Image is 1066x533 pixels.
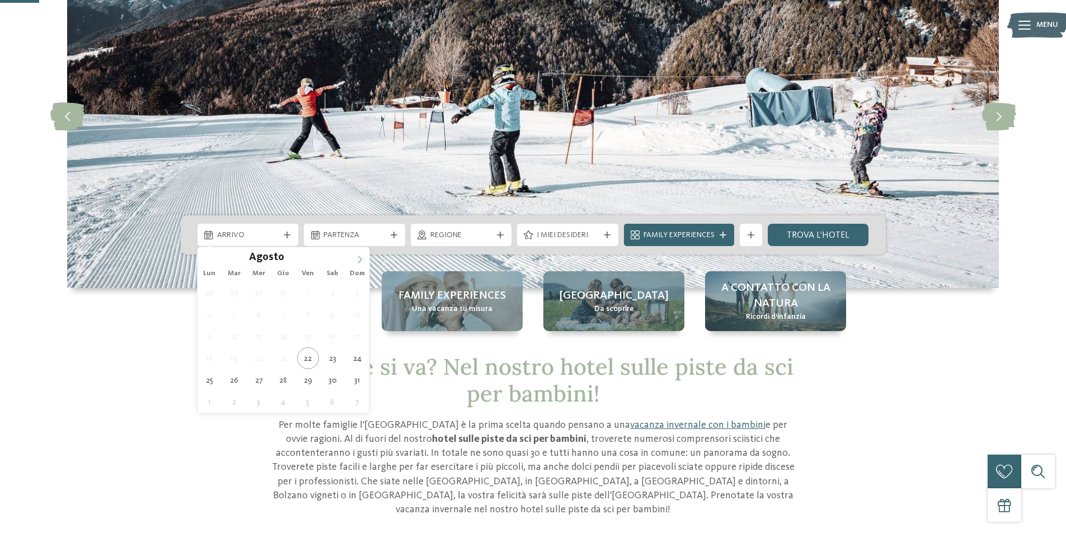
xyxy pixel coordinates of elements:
[382,271,523,331] a: Hotel sulle piste da sci per bambini: divertimento senza confini Family experiences Una vacanza s...
[346,282,368,304] span: Agosto 3, 2025
[284,251,321,263] input: Year
[560,288,669,304] span: [GEOGRAPHIC_DATA]
[246,270,271,277] span: Mer
[346,369,368,391] span: Agosto 31, 2025
[543,271,684,331] a: Hotel sulle piste da sci per bambini: divertimento senza confini [GEOGRAPHIC_DATA] Da scoprire
[430,230,492,241] span: Regione
[199,391,220,413] span: Settembre 1, 2025
[273,347,294,369] span: Agosto 21, 2025
[273,304,294,326] span: Agosto 7, 2025
[644,230,715,241] span: Family Experiences
[322,282,344,304] span: Agosto 2, 2025
[323,230,386,241] span: Partenza
[273,369,294,391] span: Agosto 28, 2025
[295,270,320,277] span: Ven
[199,347,220,369] span: Agosto 18, 2025
[322,369,344,391] span: Agosto 30, 2025
[217,230,279,241] span: Arrivo
[249,253,284,263] span: Agosto
[248,304,270,326] span: Agosto 6, 2025
[248,369,270,391] span: Agosto 27, 2025
[271,270,295,277] span: Gio
[199,282,220,304] span: Luglio 28, 2025
[273,282,294,304] span: Luglio 31, 2025
[267,418,799,517] p: Per molte famiglie l'[GEOGRAPHIC_DATA] è la prima scelta quando pensano a una e per ovvie ragioni...
[322,391,344,413] span: Settembre 6, 2025
[223,369,245,391] span: Agosto 26, 2025
[223,326,245,347] span: Agosto 12, 2025
[223,391,245,413] span: Settembre 2, 2025
[297,304,319,326] span: Agosto 8, 2025
[248,347,270,369] span: Agosto 20, 2025
[322,326,344,347] span: Agosto 16, 2025
[705,271,846,331] a: Hotel sulle piste da sci per bambini: divertimento senza confini A contatto con la natura Ricordi...
[322,304,344,326] span: Agosto 9, 2025
[273,391,294,413] span: Settembre 4, 2025
[320,270,345,277] span: Sab
[297,282,319,304] span: Agosto 1, 2025
[199,369,220,391] span: Agosto 25, 2025
[346,326,368,347] span: Agosto 17, 2025
[346,347,368,369] span: Agosto 24, 2025
[746,312,806,323] span: Ricordi d’infanzia
[412,304,492,315] span: Una vacanza su misura
[768,224,869,246] a: trova l’hotel
[248,391,270,413] span: Settembre 3, 2025
[222,270,246,277] span: Mar
[537,230,599,241] span: I miei desideri
[199,304,220,326] span: Agosto 4, 2025
[297,326,319,347] span: Agosto 15, 2025
[273,326,294,347] span: Agosto 14, 2025
[297,391,319,413] span: Settembre 5, 2025
[322,347,344,369] span: Agosto 23, 2025
[594,304,634,315] span: Da scoprire
[297,369,319,391] span: Agosto 29, 2025
[223,347,245,369] span: Agosto 19, 2025
[273,352,793,408] span: Dov’è che si va? Nel nostro hotel sulle piste da sci per bambini!
[223,304,245,326] span: Agosto 5, 2025
[248,282,270,304] span: Luglio 30, 2025
[346,304,368,326] span: Agosto 10, 2025
[345,270,369,277] span: Dom
[398,288,506,304] span: Family experiences
[198,270,222,277] span: Lun
[199,326,220,347] span: Agosto 11, 2025
[297,347,319,369] span: Agosto 22, 2025
[248,326,270,347] span: Agosto 13, 2025
[346,391,368,413] span: Settembre 7, 2025
[630,420,766,430] a: vacanza invernale con i bambini
[223,282,245,304] span: Luglio 29, 2025
[432,434,586,444] strong: hotel sulle piste da sci per bambini
[716,280,835,312] span: A contatto con la natura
